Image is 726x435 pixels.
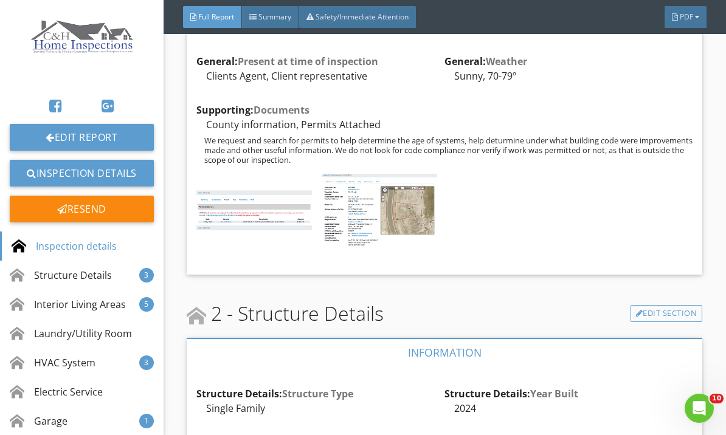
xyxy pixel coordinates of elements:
div: Electric Service [10,385,103,399]
img: photo.jpg [322,174,437,247]
strong: General: [196,55,378,68]
div: 2024 [444,401,693,416]
div: Inspection details [12,239,117,253]
strong: Structure Details: [444,387,578,400]
div: 3 [139,268,154,283]
div: Single Family [196,401,444,416]
span: 2 - Structure Details [187,299,384,328]
span: Documents [254,103,309,117]
strong: Structure Details: [196,387,353,400]
span: Present at time of inspection [238,55,378,68]
span: PDF [680,12,693,22]
img: photo.jpg [196,190,312,230]
div: HVAC System [10,355,95,370]
div: 5 [139,297,154,312]
div: County information, Permits Attached [196,117,693,132]
img: New_Logo.jpg [23,10,140,87]
div: 3 [139,355,154,370]
span: Full Report [198,12,234,22]
span: Summary [258,12,291,22]
strong: Supporting: [196,103,309,117]
a: Edit Report [10,124,154,151]
div: Clients Agent, Client representative [196,69,444,83]
div: Sunny, 70-79º [444,69,693,83]
div: Laundry/Utility Room [10,326,132,341]
a: Inspection Details [10,160,154,187]
div: Resend [10,196,154,222]
div: 1 [139,414,154,428]
a: Edit Section [631,305,703,322]
span: Year Built [530,387,578,400]
strong: General: [444,55,527,68]
div: Garage [10,414,67,428]
div: Interior Living Areas [10,297,126,312]
span: Structure Type [282,387,353,400]
p: We request and search for permits to help determine the age of systems, help deturmine under what... [204,135,693,165]
div: Structure Details [10,268,112,283]
span: 10 [710,394,724,403]
iframe: Intercom live chat [685,394,714,423]
span: Safety/Immediate Attention [316,12,409,22]
span: Weather [486,55,527,68]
